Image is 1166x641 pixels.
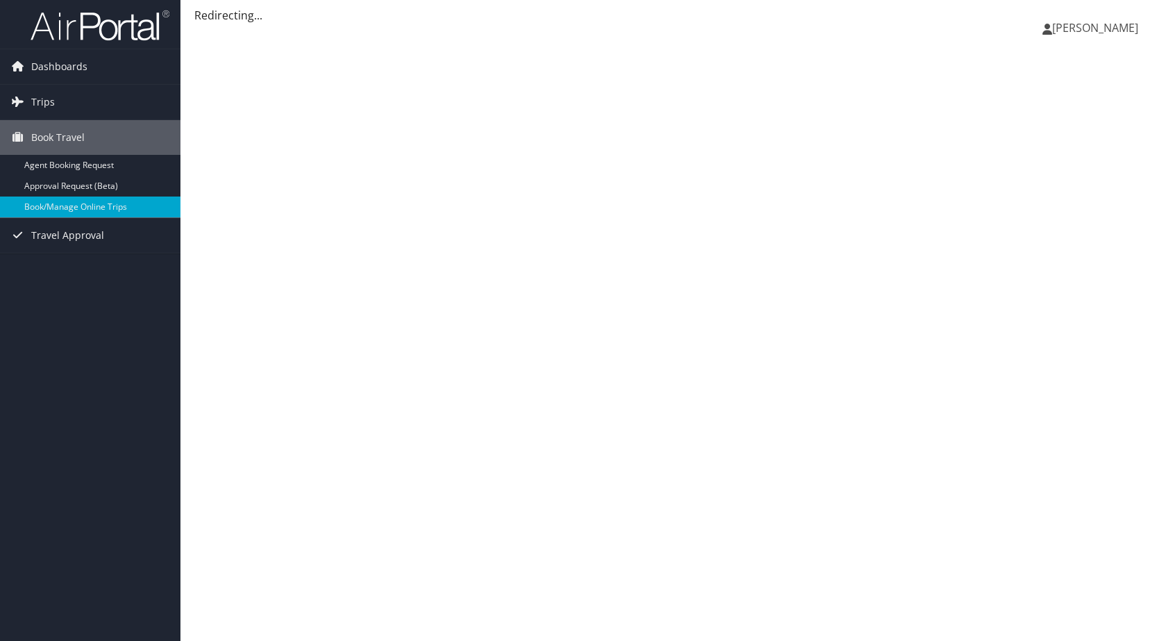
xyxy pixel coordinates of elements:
[194,7,1152,24] div: Redirecting...
[31,9,169,42] img: airportal-logo.png
[1052,20,1138,35] span: [PERSON_NAME]
[31,49,87,84] span: Dashboards
[31,85,55,119] span: Trips
[31,120,85,155] span: Book Travel
[31,218,104,253] span: Travel Approval
[1042,7,1152,49] a: [PERSON_NAME]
